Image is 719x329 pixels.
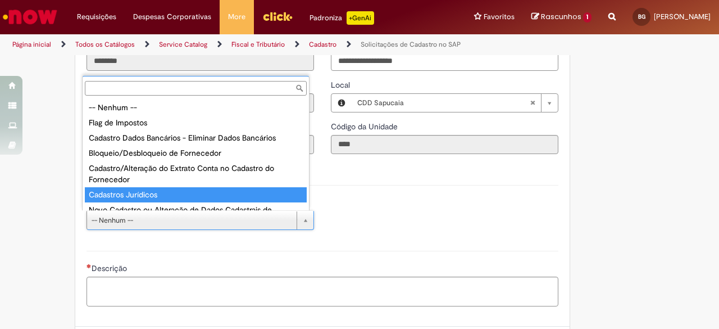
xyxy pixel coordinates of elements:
div: Cadastro Dados Bancários - Eliminar Dados Bancários [85,130,307,146]
div: Novo Cadastro ou Alteração de Dados Cadastrais de Funcionário [85,202,307,229]
div: -- Nenhum -- [85,100,307,115]
div: Cadastro/Alteração do Extrato Conta no Cadastro do Fornecedor [85,161,307,187]
div: Cadastros Jurídicos [85,187,307,202]
div: Bloqueio/Desbloqueio de Fornecedor [85,146,307,161]
div: Flag de Impostos [85,115,307,130]
ul: Tipo da Solicitação [83,98,309,210]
